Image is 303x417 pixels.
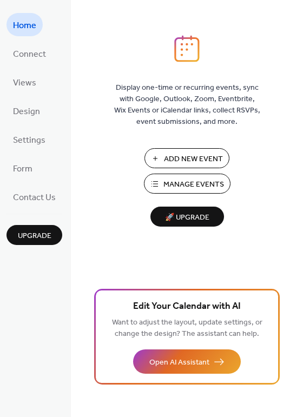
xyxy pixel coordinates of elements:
[6,156,39,180] a: Form
[6,42,52,65] a: Connect
[6,225,62,245] button: Upgrade
[13,161,32,177] span: Form
[164,154,223,165] span: Add New Event
[174,35,199,62] img: logo_icon.svg
[144,148,229,168] button: Add New Event
[6,128,52,151] a: Settings
[133,349,241,374] button: Open AI Assistant
[13,103,40,120] span: Design
[144,174,230,194] button: Manage Events
[6,13,43,36] a: Home
[150,207,224,227] button: 🚀 Upgrade
[6,70,43,94] a: Views
[6,185,62,208] a: Contact Us
[133,299,241,314] span: Edit Your Calendar with AI
[112,315,262,341] span: Want to adjust the layout, update settings, or change the design? The assistant can help.
[6,99,47,122] a: Design
[114,82,260,128] span: Display one-time or recurring events, sync with Google, Outlook, Zoom, Eventbrite, Wix Events or ...
[149,357,209,368] span: Open AI Assistant
[18,230,51,242] span: Upgrade
[13,17,36,34] span: Home
[13,189,56,206] span: Contact Us
[163,179,224,190] span: Manage Events
[13,132,45,149] span: Settings
[13,75,36,91] span: Views
[157,210,218,225] span: 🚀 Upgrade
[13,46,46,63] span: Connect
